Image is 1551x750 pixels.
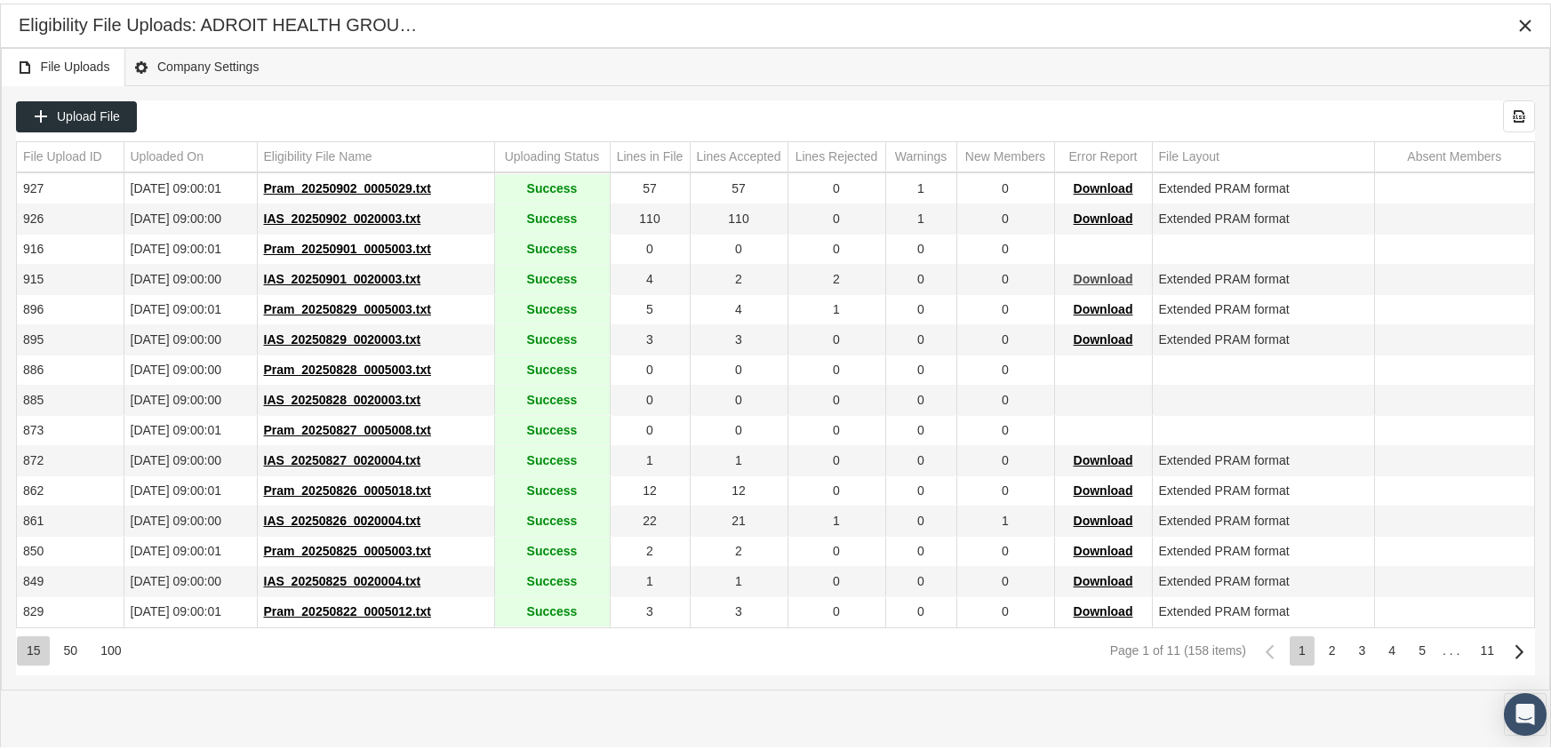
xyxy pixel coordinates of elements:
[124,291,257,322] td: [DATE] 09:00:01
[17,201,124,231] td: 926
[17,473,124,503] td: 862
[895,145,947,162] div: Warnings
[787,171,885,201] td: 0
[956,382,1054,412] td: 0
[885,171,956,201] td: 1
[690,352,787,382] td: 0
[610,412,690,443] td: 0
[124,533,257,563] td: [DATE] 09:00:01
[610,533,690,563] td: 2
[494,139,610,169] td: Column Uploading Status
[956,171,1054,201] td: 0
[787,261,885,291] td: 2
[1504,633,1535,664] div: Next Page
[1407,145,1501,162] div: Absent Members
[795,145,878,162] div: Lines Rejected
[610,201,690,231] td: 110
[1152,443,1374,473] td: Extended PRAM format
[1503,97,1535,129] div: Export all data to Excel
[690,171,787,201] td: 57
[1152,322,1374,352] td: Extended PRAM format
[610,231,690,261] td: 0
[124,201,257,231] td: [DATE] 09:00:00
[17,563,124,594] td: 849
[610,352,690,382] td: 0
[956,322,1054,352] td: 0
[57,106,120,120] span: Upload File
[690,503,787,533] td: 21
[1074,510,1133,524] span: Download
[787,563,885,594] td: 0
[787,139,885,169] td: Column Lines Rejected
[124,139,257,169] td: Column Uploaded On
[885,563,956,594] td: 0
[1074,299,1133,313] span: Download
[264,359,431,373] span: Pram_20250828_0005003.txt
[885,322,956,352] td: 0
[494,412,610,443] td: Success
[17,231,124,261] td: 916
[1290,633,1315,662] div: Page 1
[124,443,257,473] td: [DATE] 09:00:00
[956,231,1054,261] td: 0
[956,533,1054,563] td: 0
[1074,540,1133,555] span: Download
[787,291,885,322] td: 1
[264,145,372,162] div: Eligibility File Name
[17,322,124,352] td: 895
[17,533,124,563] td: 850
[1074,601,1133,615] span: Download
[494,352,610,382] td: Success
[956,291,1054,322] td: 0
[690,473,787,503] td: 12
[610,382,690,412] td: 0
[610,171,690,201] td: 57
[264,601,431,615] span: Pram_20250822_0005012.txt
[1350,633,1375,662] div: Page 3
[17,594,124,624] td: 829
[690,382,787,412] td: 0
[885,291,956,322] td: 0
[885,352,956,382] td: 0
[1068,145,1137,162] div: Error Report
[885,231,956,261] td: 0
[690,231,787,261] td: 0
[494,201,610,231] td: Success
[264,480,431,494] span: Pram_20250826_0005018.txt
[610,503,690,533] td: 22
[16,98,137,129] div: Upload File
[885,503,956,533] td: 0
[264,540,431,555] span: Pram_20250825_0005003.txt
[16,97,1535,672] div: Data grid
[787,594,885,624] td: 0
[494,503,610,533] td: Success
[17,171,124,201] td: 927
[697,145,781,162] div: Lines Accepted
[124,171,257,201] td: [DATE] 09:00:01
[1152,291,1374,322] td: Extended PRAM format
[17,261,124,291] td: 915
[494,261,610,291] td: Success
[610,291,690,322] td: 5
[494,533,610,563] td: Success
[1374,139,1534,169] td: Column Absent Members
[1152,139,1374,169] td: Column File Layout
[787,443,885,473] td: 0
[264,329,421,343] span: IAS_20250829_0020003.txt
[124,352,257,382] td: [DATE] 09:00:00
[1379,633,1404,662] div: Page 4
[1074,208,1133,222] span: Download
[956,563,1054,594] td: 0
[1410,633,1435,662] div: Page 5
[956,139,1054,169] td: Column New Members
[264,389,421,403] span: IAS_20250828_0020003.txt
[610,443,690,473] td: 1
[1074,450,1133,464] span: Download
[16,624,1535,672] div: Page Navigation
[17,352,124,382] td: 886
[1074,570,1133,585] span: Download
[264,299,431,313] span: Pram_20250829_0005003.txt
[610,322,690,352] td: 3
[885,261,956,291] td: 0
[494,231,610,261] td: Success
